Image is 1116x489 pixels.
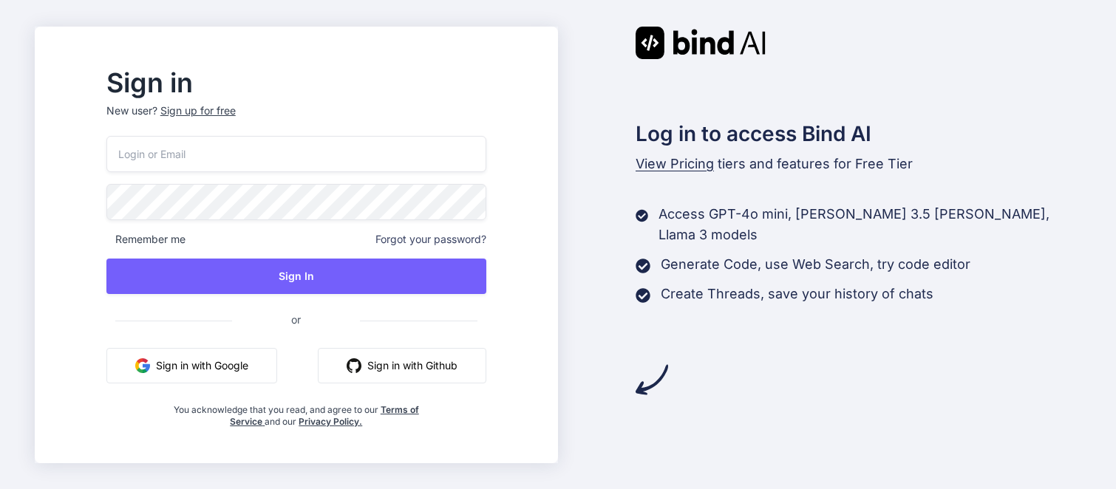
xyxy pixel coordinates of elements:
[299,416,362,427] a: Privacy Policy.
[106,136,486,172] input: Login or Email
[106,348,277,383] button: Sign in with Google
[659,204,1081,245] p: Access GPT-4o mini, [PERSON_NAME] 3.5 [PERSON_NAME], Llama 3 models
[636,118,1082,149] h2: Log in to access Bind AI
[636,156,714,171] span: View Pricing
[106,232,186,247] span: Remember me
[661,254,970,275] p: Generate Code, use Web Search, try code editor
[230,404,419,427] a: Terms of Service
[347,358,361,373] img: github
[106,103,486,136] p: New user?
[160,103,236,118] div: Sign up for free
[135,358,150,373] img: google
[375,232,486,247] span: Forgot your password?
[232,301,360,338] span: or
[636,154,1082,174] p: tiers and features for Free Tier
[318,348,486,383] button: Sign in with Github
[169,395,423,428] div: You acknowledge that you read, and agree to our and our
[106,71,486,95] h2: Sign in
[636,27,766,59] img: Bind AI logo
[106,259,486,294] button: Sign In
[636,363,668,396] img: arrow
[661,284,933,304] p: Create Threads, save your history of chats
